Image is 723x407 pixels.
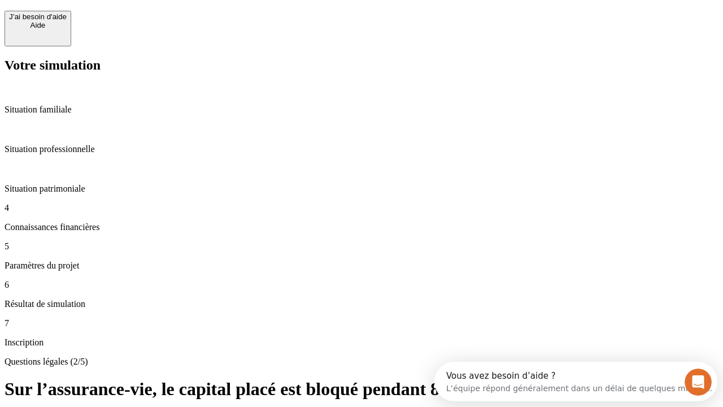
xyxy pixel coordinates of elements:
[5,280,718,290] p: 6
[5,337,718,348] p: Inscription
[5,261,718,271] p: Paramètres du projet
[5,144,718,154] p: Situation professionnelle
[5,105,718,115] p: Situation familiale
[12,10,278,19] div: Vous avez besoin d’aide ?
[5,241,718,252] p: 5
[5,58,718,73] h2: Votre simulation
[5,222,718,232] p: Connaissances financières
[5,5,311,36] div: Ouvrir le Messenger Intercom
[5,357,718,367] p: Questions légales (2/5)
[5,11,71,46] button: J’ai besoin d'aideAide
[5,379,718,400] h1: Sur l’assurance-vie, le capital placé est bloqué pendant 8 ans ?
[9,12,67,21] div: J’ai besoin d'aide
[9,21,67,29] div: Aide
[5,318,718,328] p: 7
[12,19,278,31] div: L’équipe répond généralement dans un délai de quelques minutes.
[5,203,718,213] p: 4
[434,362,717,401] iframe: Intercom live chat discovery launcher
[685,369,712,396] iframe: Intercom live chat
[5,299,718,309] p: Résultat de simulation
[5,184,718,194] p: Situation patrimoniale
